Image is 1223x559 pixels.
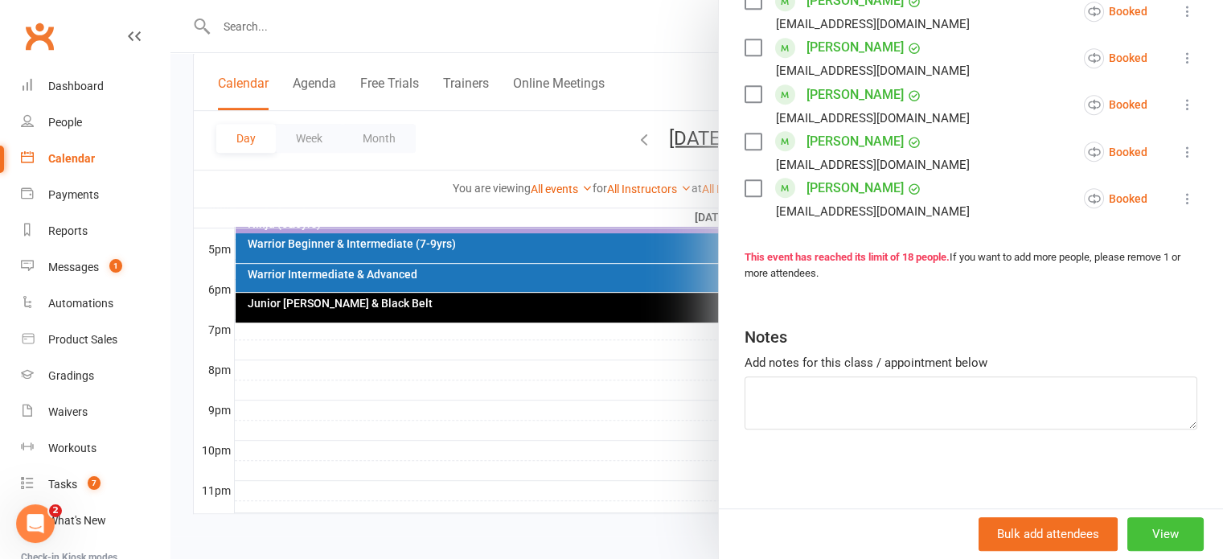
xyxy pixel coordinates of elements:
a: Waivers [21,394,170,430]
div: Add notes for this class / appointment below [745,353,1197,372]
a: Tasks 7 [21,467,170,503]
a: Automations [21,286,170,322]
a: Product Sales [21,322,170,358]
button: Bulk add attendees [979,517,1118,551]
a: Clubworx [19,16,60,56]
div: [EMAIL_ADDRESS][DOMAIN_NAME] [776,201,970,222]
a: What's New [21,503,170,539]
div: If you want to add more people, please remove 1 or more attendees. [745,249,1197,283]
strong: This event has reached its limit of 18 people. [745,251,950,263]
a: [PERSON_NAME] [806,175,904,201]
div: Booked [1084,2,1147,22]
div: Tasks [48,478,77,491]
div: What's New [48,514,106,527]
div: Booked [1084,48,1147,68]
a: Gradings [21,358,170,394]
a: Payments [21,177,170,213]
a: [PERSON_NAME] [806,35,904,60]
div: Booked [1084,95,1147,115]
div: Messages [48,261,99,273]
a: Workouts [21,430,170,467]
div: Automations [48,297,113,310]
div: People [48,116,82,129]
span: 1 [109,259,122,273]
div: Payments [48,188,99,201]
div: Workouts [48,442,96,454]
div: Reports [48,224,88,237]
div: Booked [1084,142,1147,162]
div: [EMAIL_ADDRESS][DOMAIN_NAME] [776,60,970,81]
a: People [21,105,170,141]
a: Calendar [21,141,170,177]
div: Gradings [48,369,94,382]
a: [PERSON_NAME] [806,129,904,154]
div: Booked [1084,188,1147,208]
div: [EMAIL_ADDRESS][DOMAIN_NAME] [776,154,970,175]
iframe: Intercom live chat [16,504,55,543]
a: Dashboard [21,68,170,105]
span: 2 [49,504,62,517]
a: [PERSON_NAME] [806,82,904,108]
div: Dashboard [48,80,104,92]
div: Waivers [48,405,88,418]
div: Product Sales [48,333,117,346]
div: Calendar [48,152,95,165]
button: View [1127,517,1204,551]
div: [EMAIL_ADDRESS][DOMAIN_NAME] [776,108,970,129]
a: Reports [21,213,170,249]
a: Messages 1 [21,249,170,286]
div: Notes [745,326,787,348]
div: [EMAIL_ADDRESS][DOMAIN_NAME] [776,14,970,35]
span: 7 [88,476,101,490]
